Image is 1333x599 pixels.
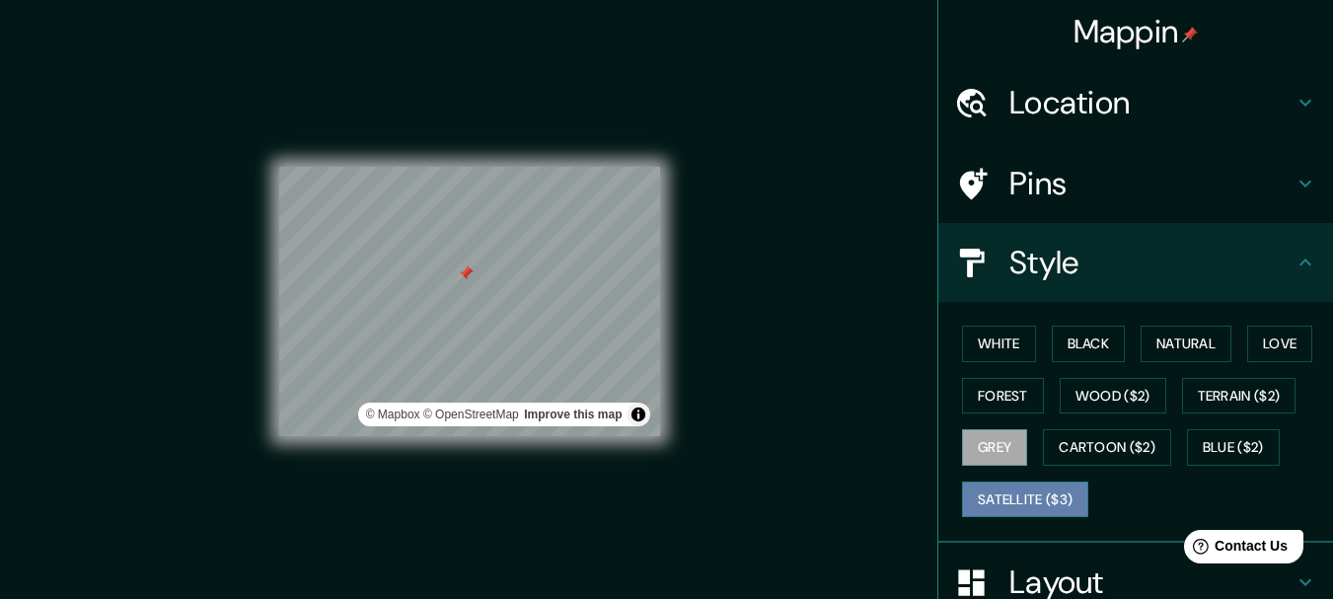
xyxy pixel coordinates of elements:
[1182,27,1198,42] img: pin-icon.png
[366,408,420,421] a: Mapbox
[1157,522,1311,577] iframe: Help widget launcher
[423,408,519,421] a: OpenStreetMap
[962,482,1088,518] button: Satellite ($3)
[279,167,660,436] canvas: Map
[1247,326,1312,362] button: Love
[1009,164,1294,203] h4: Pins
[627,403,650,426] button: Toggle attribution
[1009,243,1294,282] h4: Style
[1182,378,1296,414] button: Terrain ($2)
[1009,83,1294,122] h4: Location
[938,63,1333,142] div: Location
[1060,378,1166,414] button: Wood ($2)
[938,144,1333,223] div: Pins
[1043,429,1171,466] button: Cartoon ($2)
[1074,12,1199,51] h4: Mappin
[962,326,1036,362] button: White
[938,223,1333,302] div: Style
[524,408,622,421] a: Map feedback
[962,378,1044,414] button: Forest
[962,429,1027,466] button: Grey
[1141,326,1231,362] button: Natural
[1187,429,1280,466] button: Blue ($2)
[1052,326,1126,362] button: Black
